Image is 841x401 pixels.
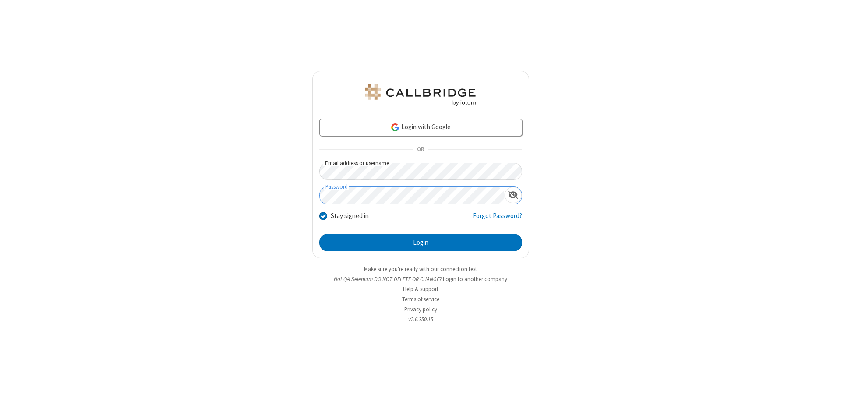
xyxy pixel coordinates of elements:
span: OR [413,144,428,156]
a: Login with Google [319,119,522,136]
a: Help & support [403,285,438,293]
input: Email address or username [319,163,522,180]
button: Login to another company [443,275,507,283]
a: Forgot Password? [473,211,522,228]
a: Make sure you're ready with our connection test [364,265,477,273]
button: Login [319,234,522,251]
a: Privacy policy [404,306,437,313]
a: Terms of service [402,295,439,303]
img: QA Selenium DO NOT DELETE OR CHANGE [364,84,477,106]
label: Stay signed in [331,211,369,221]
img: google-icon.png [390,123,400,132]
input: Password [320,187,505,204]
div: Show password [505,187,522,203]
li: Not QA Selenium DO NOT DELETE OR CHANGE? [312,275,529,283]
li: v2.6.350.15 [312,315,529,324]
